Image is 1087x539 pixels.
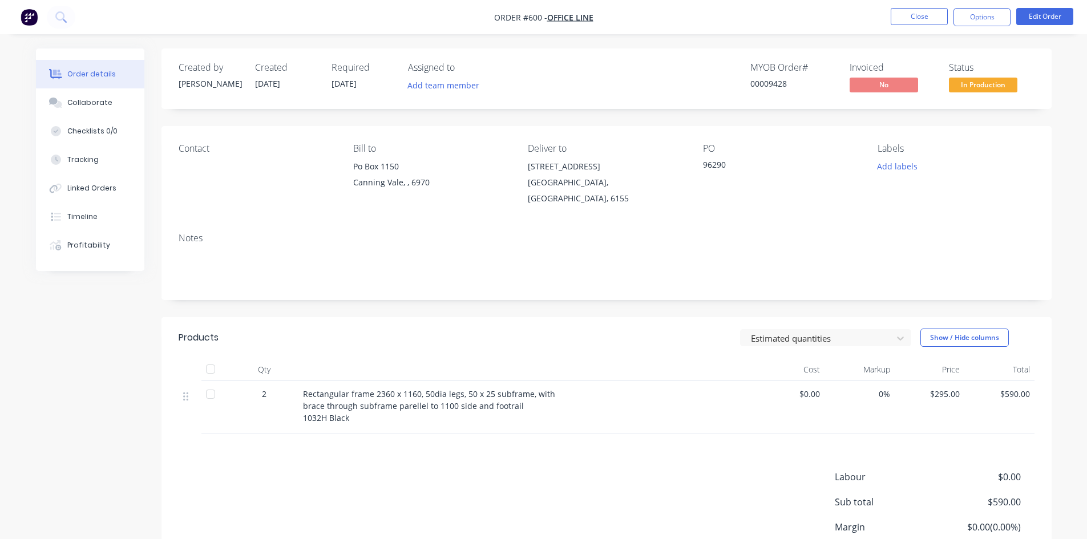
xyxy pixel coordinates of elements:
[759,388,821,400] span: $0.00
[750,62,836,73] div: MYOB Order #
[179,62,241,73] div: Created by
[179,78,241,90] div: [PERSON_NAME]
[547,12,593,23] a: Office Line
[936,470,1020,484] span: $0.00
[494,12,547,23] span: Order #600 -
[401,78,485,93] button: Add team member
[67,69,116,79] div: Order details
[179,331,219,345] div: Products
[179,143,335,154] div: Contact
[36,88,144,117] button: Collaborate
[67,183,116,193] div: Linked Orders
[67,126,118,136] div: Checklists 0/0
[36,145,144,174] button: Tracking
[353,159,510,175] div: Po Box 1150
[750,78,836,90] div: 00009428
[755,358,825,381] div: Cost
[528,143,684,154] div: Deliver to
[230,358,298,381] div: Qty
[953,8,1011,26] button: Options
[179,233,1035,244] div: Notes
[332,78,357,89] span: [DATE]
[703,143,859,154] div: PO
[850,78,918,92] span: No
[21,9,38,26] img: Factory
[949,62,1035,73] div: Status
[67,98,112,108] div: Collaborate
[703,159,846,175] div: 96290
[949,78,1017,92] span: In Production
[36,231,144,260] button: Profitability
[67,155,99,165] div: Tracking
[850,62,935,73] div: Invoiced
[878,143,1034,154] div: Labels
[528,159,684,206] div: [STREET_ADDRESS][GEOGRAPHIC_DATA], [GEOGRAPHIC_DATA], 6155
[303,388,555,423] span: Rectangular frame 2360 x 1160, 50dia legs, 50 x 25 subframe, with brace through subframe parellel...
[67,212,98,222] div: Timeline
[255,78,280,89] span: [DATE]
[1016,8,1073,25] button: Edit Order
[920,329,1009,347] button: Show / Hide columns
[936,495,1020,509] span: $590.00
[353,143,510,154] div: Bill to
[353,175,510,191] div: Canning Vale, , 6970
[891,8,948,25] button: Close
[332,62,394,73] div: Required
[969,388,1030,400] span: $590.00
[36,117,144,145] button: Checklists 0/0
[895,358,965,381] div: Price
[835,495,936,509] span: Sub total
[36,174,144,202] button: Linked Orders
[36,60,144,88] button: Order details
[964,358,1035,381] div: Total
[936,520,1020,534] span: $0.00 ( 0.00 %)
[408,78,486,93] button: Add team member
[67,240,110,250] div: Profitability
[262,388,266,400] span: 2
[408,62,522,73] div: Assigned to
[353,159,510,195] div: Po Box 1150Canning Vale, , 6970
[528,159,684,175] div: [STREET_ADDRESS]
[835,520,936,534] span: Margin
[825,358,895,381] div: Markup
[255,62,318,73] div: Created
[36,202,144,231] button: Timeline
[949,78,1017,95] button: In Production
[871,159,924,174] button: Add labels
[528,175,684,206] div: [GEOGRAPHIC_DATA], [GEOGRAPHIC_DATA], 6155
[835,470,936,484] span: Labour
[829,388,890,400] span: 0%
[899,388,960,400] span: $295.00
